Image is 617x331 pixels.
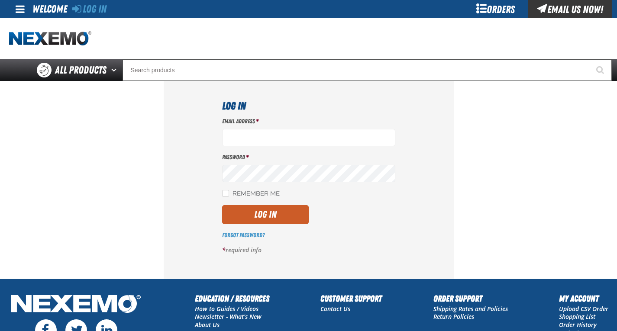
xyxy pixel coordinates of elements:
h1: Log In [222,98,395,114]
button: Log In [222,205,309,224]
h2: My Account [559,292,608,305]
a: How to Guides / Videos [195,305,258,313]
a: Contact Us [320,305,350,313]
a: Newsletter - What's New [195,312,262,321]
label: Remember Me [222,190,280,198]
img: Nexemo logo [9,31,91,46]
button: Open All Products pages [108,59,123,81]
h2: Order Support [433,292,508,305]
input: Search [123,59,612,81]
a: Forgot Password? [222,231,265,238]
p: required info [222,246,395,254]
button: Start Searching [590,59,612,81]
a: About Us [195,321,220,329]
input: Remember Me [222,190,229,197]
label: Password [222,153,395,161]
a: Log In [72,3,107,15]
span: All Products [55,62,107,78]
img: Nexemo Logo [9,292,143,318]
a: Order History [559,321,597,329]
h2: Customer Support [320,292,382,305]
a: Shipping Rates and Policies [433,305,508,313]
a: Upload CSV Order [559,305,608,313]
label: Email Address [222,117,395,125]
h2: Education / Resources [195,292,269,305]
a: Return Policies [433,312,474,321]
a: Home [9,31,91,46]
a: Shopping List [559,312,595,321]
